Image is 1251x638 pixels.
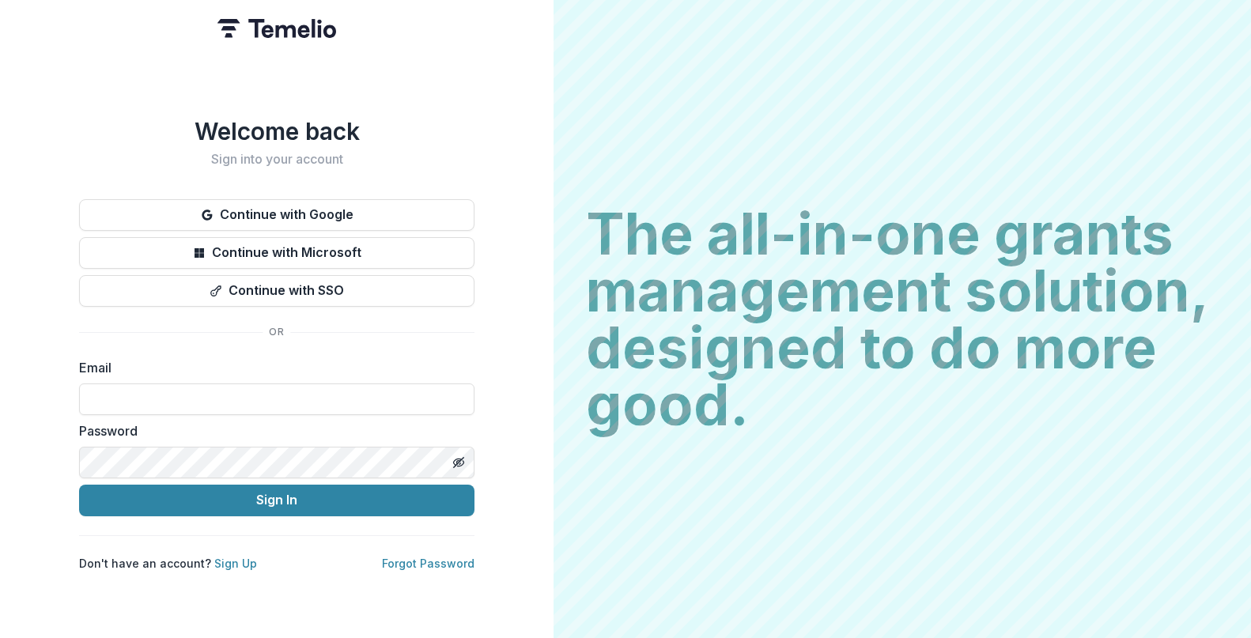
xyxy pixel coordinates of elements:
[79,117,474,145] h1: Welcome back
[446,450,471,475] button: Toggle password visibility
[79,275,474,307] button: Continue with SSO
[79,152,474,167] h2: Sign into your account
[214,557,257,570] a: Sign Up
[79,199,474,231] button: Continue with Google
[79,237,474,269] button: Continue with Microsoft
[217,19,336,38] img: Temelio
[79,555,257,572] p: Don't have an account?
[79,421,465,440] label: Password
[79,485,474,516] button: Sign In
[79,358,465,377] label: Email
[382,557,474,570] a: Forgot Password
